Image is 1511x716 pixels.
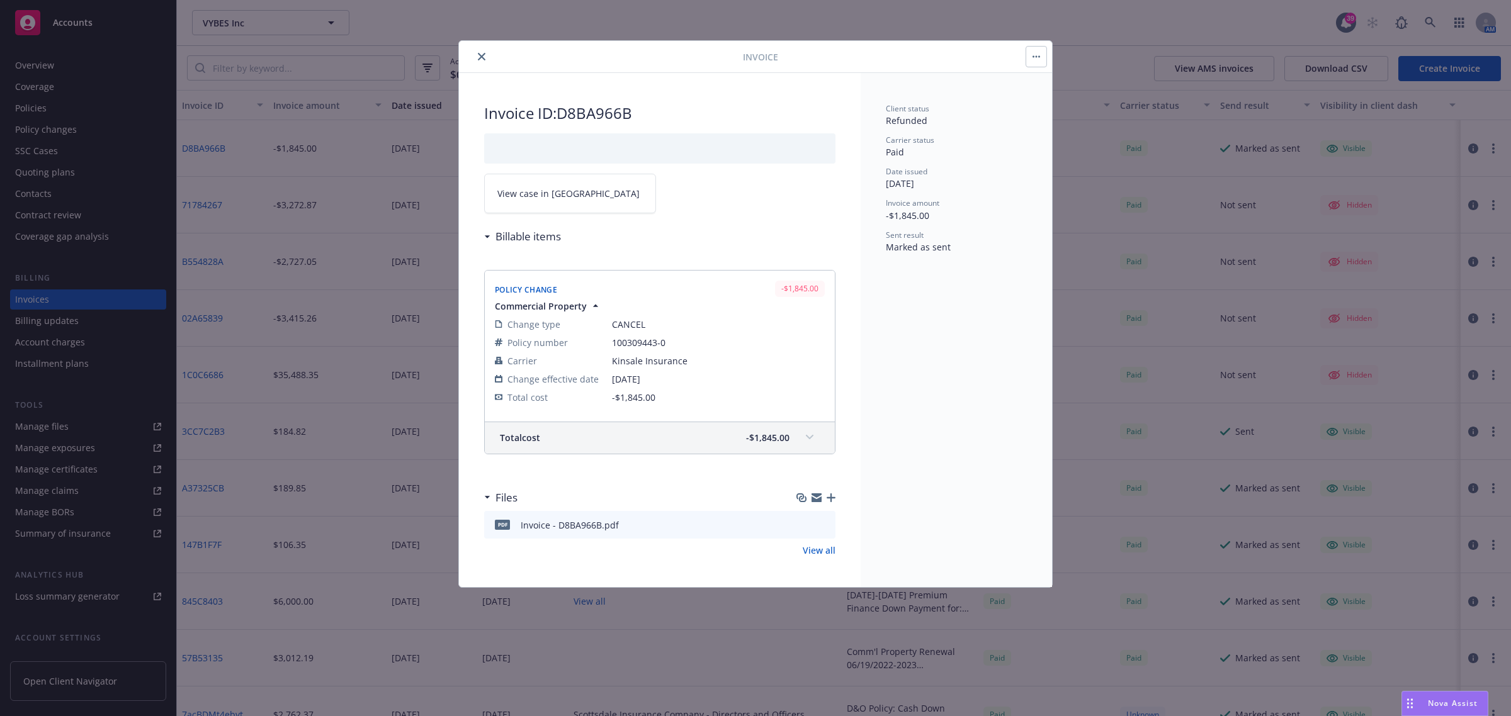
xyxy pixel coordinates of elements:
span: Change effective date [507,372,599,386]
span: Sent result [886,230,924,240]
span: Total cost [507,391,548,404]
span: View case in [GEOGRAPHIC_DATA] [497,187,640,200]
span: pdf [495,520,510,529]
span: CANCEL [612,318,825,331]
div: -$1,845.00 [775,281,825,296]
span: Carrier [507,354,537,367]
span: Client status [886,103,929,114]
span: Marked as sent [886,241,951,253]
span: Carrier status [886,135,934,145]
div: Totalcost-$1,845.00 [485,422,835,454]
a: View all [803,544,835,557]
span: -$1,845.00 [886,210,929,221]
span: -$1,845.00 [746,431,789,444]
div: Billable items [484,228,561,245]
button: close [474,49,489,64]
span: Change type [507,318,560,331]
span: Policy Change [495,284,557,295]
span: 100309443-0 [612,336,825,349]
button: download file [799,518,809,532]
h3: Files [495,489,518,506]
span: [DATE] [886,177,914,189]
button: Commercial Property [495,299,602,313]
h3: Billable items [495,228,561,245]
h2: Invoice ID: D8BA966B [484,103,835,123]
span: Policy number [507,336,568,349]
span: Refunded [886,115,927,126]
span: Commercial Property [495,299,587,313]
div: Drag to move [1402,691,1418,715]
span: Paid [886,146,904,158]
span: Nova Assist [1428,698,1478,708]
div: Invoice - D8BA966B.pdf [521,518,619,532]
span: Kinsale Insurance [612,354,825,367]
span: [DATE] [612,372,825,386]
span: Date issued [886,166,927,177]
div: Files [484,489,518,506]
span: Invoice amount [886,198,939,208]
span: -$1,845.00 [612,391,655,403]
a: View case in [GEOGRAPHIC_DATA] [484,174,656,213]
button: Nova Assist [1401,691,1488,716]
span: Total cost [500,431,540,444]
span: Invoice [743,50,778,64]
button: preview file [819,518,830,532]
